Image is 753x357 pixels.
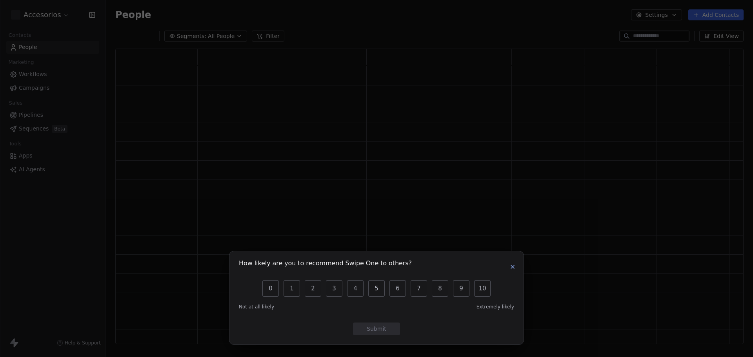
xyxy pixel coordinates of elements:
[453,280,469,297] button: 9
[389,280,406,297] button: 6
[477,304,514,310] span: Extremely likely
[353,323,400,335] button: Submit
[474,280,491,297] button: 10
[432,280,448,297] button: 8
[305,280,321,297] button: 2
[262,280,279,297] button: 0
[347,280,364,297] button: 4
[284,280,300,297] button: 1
[239,304,274,310] span: Not at all likely
[239,261,412,268] h1: How likely are you to recommend Swipe One to others?
[368,280,385,297] button: 5
[411,280,427,297] button: 7
[326,280,342,297] button: 3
